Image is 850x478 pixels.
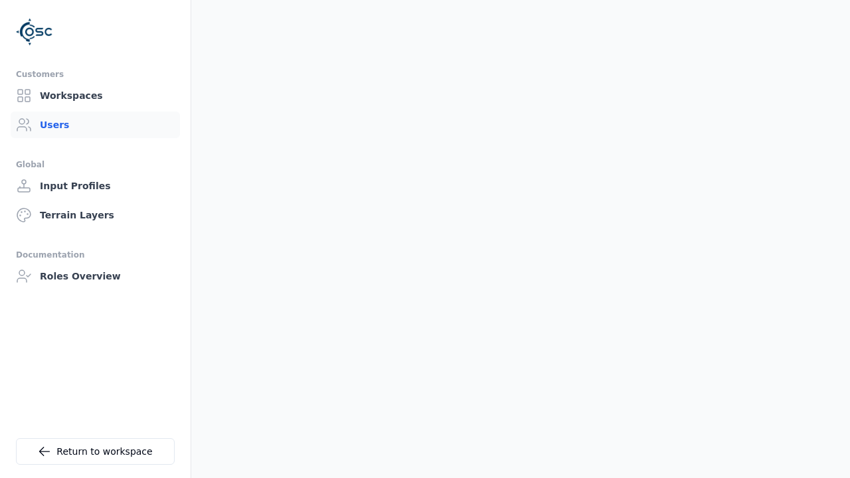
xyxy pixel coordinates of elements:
[16,438,175,465] a: Return to workspace
[16,66,175,82] div: Customers
[16,13,53,50] img: Logo
[16,247,175,263] div: Documentation
[11,173,180,199] a: Input Profiles
[11,202,180,228] a: Terrain Layers
[11,263,180,289] a: Roles Overview
[11,112,180,138] a: Users
[11,82,180,109] a: Workspaces
[16,157,175,173] div: Global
